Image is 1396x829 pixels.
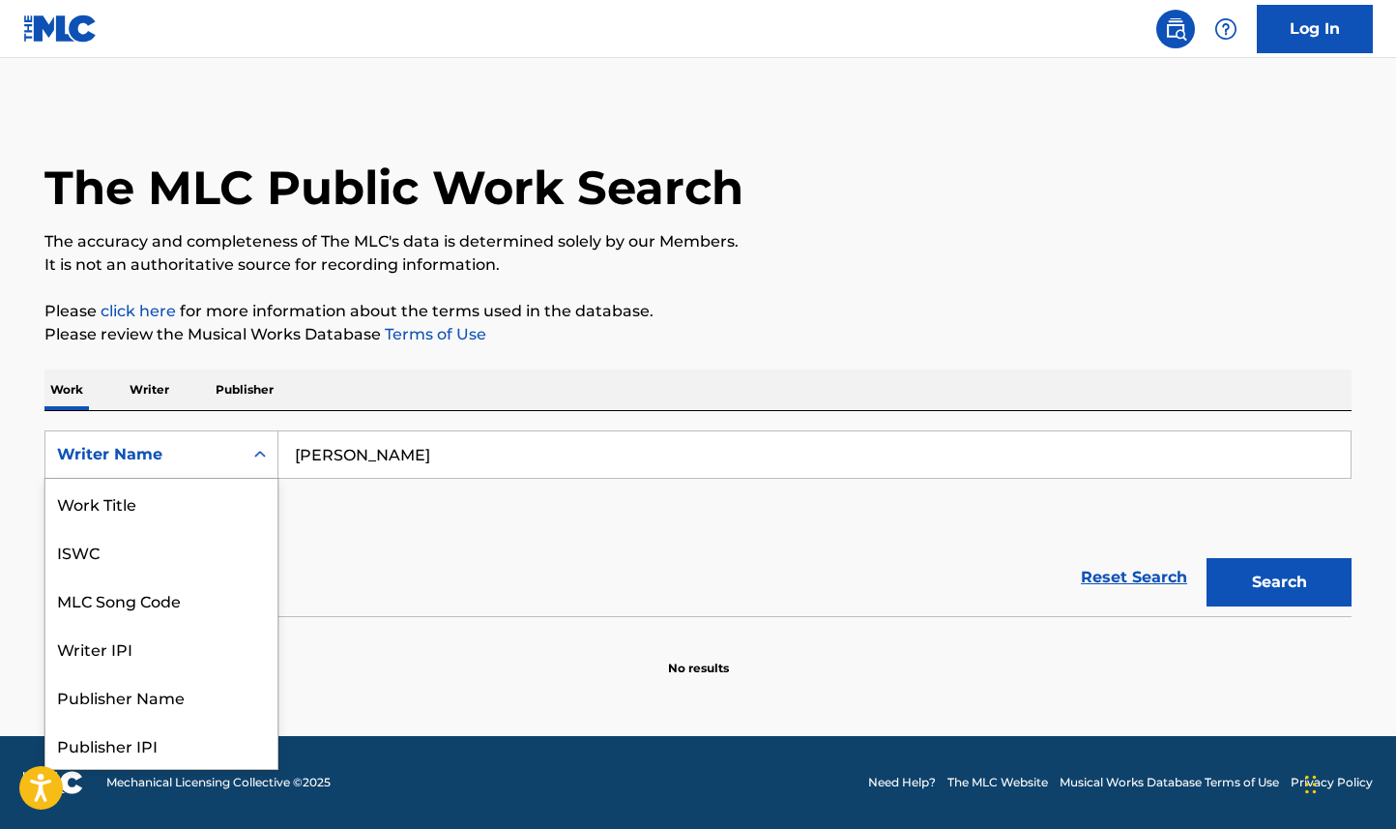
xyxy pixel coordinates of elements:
p: Work [44,370,89,410]
p: Writer [124,370,175,410]
span: Mechanical Licensing Collective © 2025 [106,774,331,791]
div: Writer Name [57,443,231,466]
div: Help [1207,10,1245,48]
a: Privacy Policy [1291,774,1373,791]
img: logo [23,771,83,794]
p: Please for more information about the terms used in the database. [44,300,1352,323]
div: MLC Song Code [45,576,277,624]
div: ISWC [45,527,277,576]
a: Public Search [1156,10,1195,48]
iframe: Chat Widget [1299,736,1396,829]
a: Musical Works Database Terms of Use [1060,774,1279,791]
div: Drag [1305,755,1317,814]
h1: The MLC Public Work Search [44,159,743,217]
a: Need Help? [868,774,936,791]
button: Search [1207,558,1352,607]
a: click here [101,302,176,320]
a: Reset Search [1071,556,1197,599]
form: Search Form [44,430,1352,616]
p: Please review the Musical Works Database [44,323,1352,346]
div: Publisher IPI [45,721,277,769]
p: No results [668,637,729,677]
p: It is not an authoritative source for recording information. [44,253,1352,277]
p: Publisher [210,370,279,410]
div: Publisher Name [45,672,277,721]
img: MLC Logo [23,15,98,43]
div: Work Title [45,479,277,527]
div: Writer IPI [45,624,277,672]
a: The MLC Website [947,774,1048,791]
img: search [1164,17,1187,41]
p: The accuracy and completeness of The MLC's data is determined solely by our Members. [44,230,1352,253]
img: help [1214,17,1237,41]
a: Log In [1257,5,1373,53]
a: Terms of Use [381,325,486,343]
